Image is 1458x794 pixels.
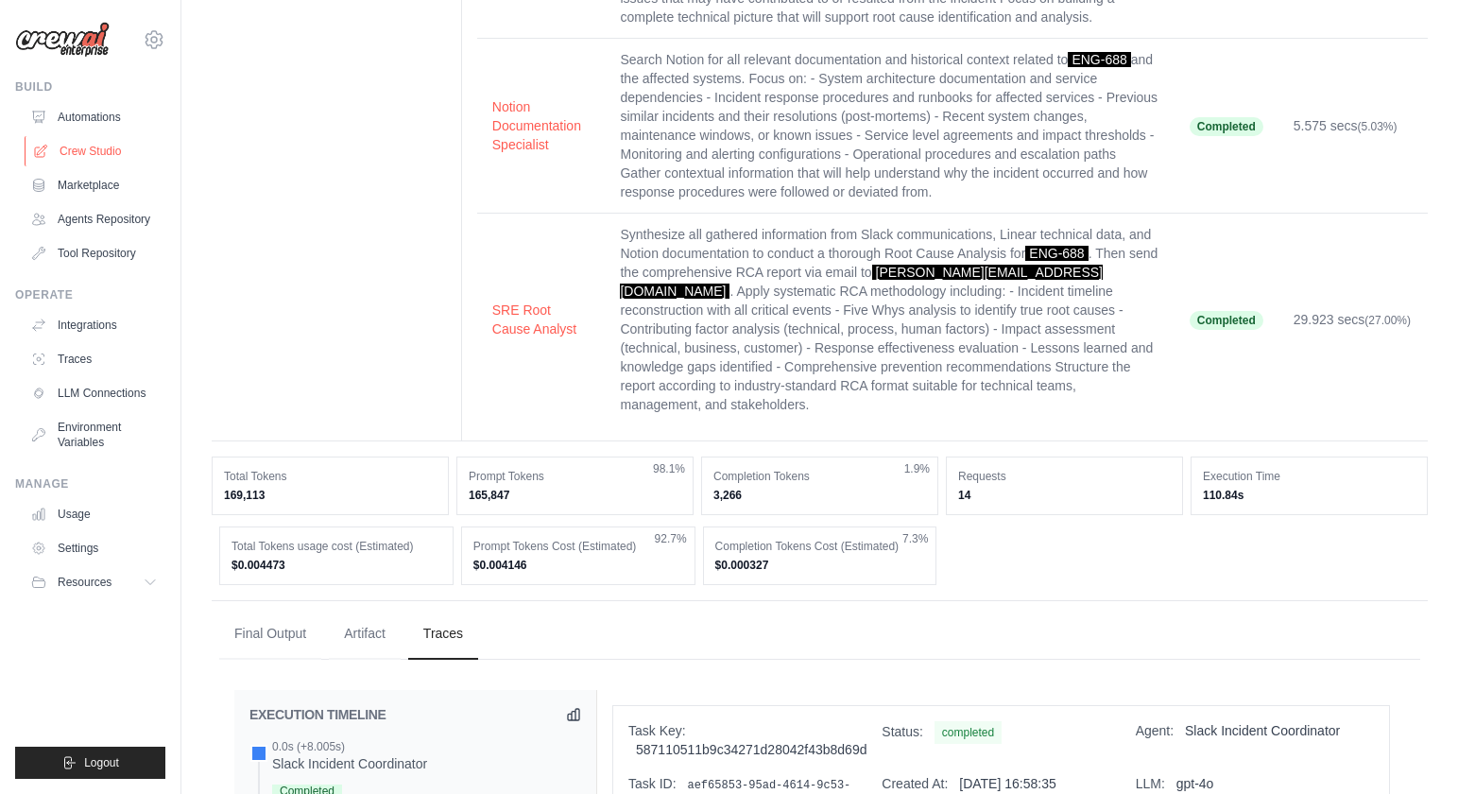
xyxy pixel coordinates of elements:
a: Marketplace [23,170,165,200]
span: 587110511b9c34271d28042f43b8d69d [636,742,866,757]
a: Agents Repository [23,204,165,234]
span: Task Key: [628,723,686,738]
span: completed [935,721,1002,744]
span: 98.1% [653,461,685,476]
td: 29.923 secs [1278,214,1428,426]
span: Completed [1190,117,1263,136]
span: 7.3% [902,531,928,546]
span: Created At: [882,776,948,791]
button: Notion Documentation Specialist [492,97,591,154]
dt: Completion Tokens Cost (Estimated) [715,539,925,554]
a: Traces [23,344,165,374]
a: Usage [23,499,165,529]
span: LLM: [1136,776,1165,791]
td: 5.575 secs [1278,39,1428,214]
a: LLM Connections [23,378,165,408]
a: Crew Studio [25,136,167,166]
dd: 165,847 [469,488,681,503]
span: ENG-688 [1025,246,1088,261]
a: Settings [23,533,165,563]
span: Agent: [1136,723,1174,738]
span: 92.7% [655,531,687,546]
dd: 169,113 [224,488,437,503]
dd: 14 [958,488,1171,503]
div: Manage [15,476,165,492]
dd: $0.004146 [473,558,683,573]
a: Integrations [23,310,165,340]
dt: Execution Time [1203,469,1415,484]
dt: Prompt Tokens Cost (Estimated) [473,539,683,554]
span: gpt-4o [1176,776,1214,791]
a: Environment Variables [23,412,165,457]
span: (27.00%) [1364,314,1411,327]
span: Resources [58,575,111,590]
button: Traces [408,609,478,660]
dd: $0.004473 [232,558,441,573]
span: Logout [84,755,119,770]
img: Logo [15,22,110,58]
span: 1.9% [904,461,930,476]
div: 0.0s (+8.005s) [272,739,427,754]
button: Resources [23,567,165,597]
dt: Total Tokens usage cost (Estimated) [232,539,441,554]
dd: 110.84s [1203,488,1415,503]
div: Build [15,79,165,95]
dd: $0.000327 [715,558,925,573]
span: ENG-688 [1068,52,1130,67]
dt: Prompt Tokens [469,469,681,484]
dt: Total Tokens [224,469,437,484]
td: Search Notion for all relevant documentation and historical context related to and the affected s... [605,39,1174,214]
span: (5.03%) [1358,120,1398,133]
button: Artifact [329,609,401,660]
span: Task ID: [628,776,677,791]
dt: Requests [958,469,1171,484]
td: Synthesize all gathered information from Slack communications, Linear technical data, and Notion ... [605,214,1174,426]
button: SRE Root Cause Analyst [492,301,591,338]
a: Automations [23,102,165,132]
span: [DATE] 16:58:35 [959,776,1055,791]
button: Logout [15,747,165,779]
span: Status: [882,724,923,739]
h2: EXECUTION TIMELINE [249,705,386,724]
dt: Completion Tokens [713,469,926,484]
div: Slack Incident Coordinator [272,754,427,773]
button: Final Output [219,609,321,660]
a: Tool Repository [23,238,165,268]
dd: 3,266 [713,488,926,503]
div: Operate [15,287,165,302]
span: Completed [1190,311,1263,330]
iframe: Chat Widget [1364,703,1458,794]
span: Slack Incident Coordinator [1185,723,1340,738]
